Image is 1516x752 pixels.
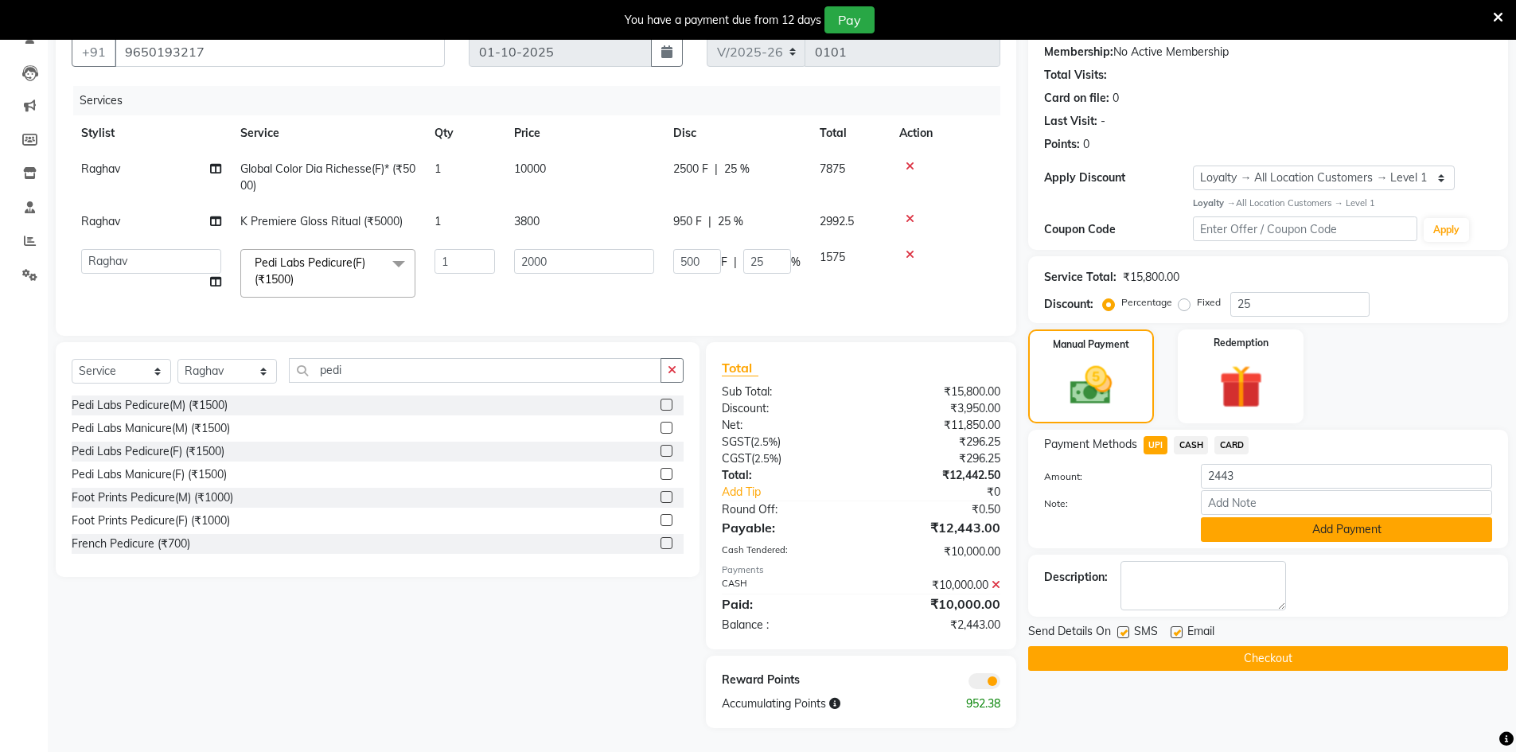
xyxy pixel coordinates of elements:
div: Total Visits: [1044,67,1107,84]
div: ₹296.25 [861,450,1012,467]
div: All Location Customers → Level 1 [1193,197,1492,210]
button: Apply [1424,218,1469,242]
div: Foot Prints Pedicure(F) (₹1000) [72,512,230,529]
div: You have a payment due from 12 days [625,12,821,29]
div: Pedi Labs Pedicure(F) (₹1500) [72,443,224,460]
div: ( ) [710,450,861,467]
span: K Premiere Gloss Ritual (₹5000) [240,214,403,228]
label: Note: [1032,497,1190,511]
span: 25 % [718,213,743,230]
div: ₹0 [887,484,1012,501]
span: 1575 [820,250,845,264]
img: _cash.svg [1057,361,1125,410]
div: CASH [710,577,861,594]
button: +91 [72,37,116,67]
span: 3800 [514,214,540,228]
div: ₹10,000.00 [861,544,1012,560]
div: Total: [710,467,861,484]
span: Payment Methods [1044,436,1137,453]
button: Pay [824,6,875,33]
th: Price [505,115,664,151]
div: ₹15,800.00 [861,384,1012,400]
div: Round Off: [710,501,861,518]
input: Amount [1201,464,1492,489]
span: 1 [435,214,441,228]
div: ₹11,850.00 [861,417,1012,434]
button: Checkout [1028,646,1508,671]
div: Apply Discount [1044,169,1194,186]
span: 2.5% [754,452,778,465]
div: Foot Prints Pedicure(M) (₹1000) [72,489,233,506]
a: Add Tip [710,484,886,501]
span: 25 % [724,161,750,177]
div: Card on file: [1044,90,1109,107]
span: 10000 [514,162,546,176]
div: ₹10,000.00 [861,577,1012,594]
div: Discount: [1044,296,1093,313]
span: CGST [722,451,751,466]
span: Pedi Labs Pedicure(F) (₹1500) [255,255,365,286]
span: F [721,254,727,271]
div: ₹0.50 [861,501,1012,518]
div: French Pedicure (₹700) [72,536,190,552]
div: Points: [1044,136,1080,153]
div: ₹12,443.00 [861,518,1012,537]
div: Discount: [710,400,861,417]
img: _gift.svg [1206,360,1276,414]
div: Payable: [710,518,861,537]
th: Qty [425,115,505,151]
label: Manual Payment [1053,337,1129,352]
div: Balance : [710,617,861,633]
div: Pedi Labs Pedicure(M) (₹1500) [72,397,228,414]
div: Payments [722,563,1000,577]
div: ₹10,000.00 [861,594,1012,614]
input: Search or Scan [289,358,661,383]
span: 2.5% [754,435,777,448]
div: ₹15,800.00 [1123,269,1179,286]
div: Pedi Labs Manicure(M) (₹1500) [72,420,230,437]
div: Coupon Code [1044,221,1194,238]
span: Send Details On [1028,623,1111,643]
input: Add Note [1201,490,1492,515]
div: ₹296.25 [861,434,1012,450]
div: Description: [1044,569,1108,586]
div: Service Total: [1044,269,1117,286]
div: 0 [1083,136,1089,153]
th: Action [890,115,1000,151]
div: - [1101,113,1105,130]
span: % [791,254,801,271]
button: Add Payment [1201,517,1492,542]
div: Net: [710,417,861,434]
strong: Loyalty → [1193,197,1235,208]
label: Fixed [1197,295,1221,310]
div: Sub Total: [710,384,861,400]
th: Total [810,115,890,151]
span: | [708,213,711,230]
span: Raghav [81,162,120,176]
div: Services [73,86,1012,115]
span: Global Color Dia Richesse(F)* (₹5000) [240,162,415,193]
div: Reward Points [710,672,861,689]
span: UPI [1144,436,1168,454]
span: 2992.5 [820,214,854,228]
span: Total [722,360,758,376]
th: Disc [664,115,810,151]
span: 7875 [820,162,845,176]
th: Stylist [72,115,231,151]
div: ₹2,443.00 [861,617,1012,633]
label: Redemption [1214,336,1269,350]
div: No Active Membership [1044,44,1492,60]
div: ₹12,442.50 [861,467,1012,484]
div: ( ) [710,434,861,450]
div: 952.38 [937,696,1012,712]
span: | [734,254,737,271]
div: Cash Tendered: [710,544,861,560]
span: Raghav [81,214,120,228]
div: Paid: [710,594,861,614]
div: Membership: [1044,44,1113,60]
span: 950 F [673,213,702,230]
span: SMS [1134,623,1158,643]
div: ₹3,950.00 [861,400,1012,417]
div: 0 [1113,90,1119,107]
span: CARD [1214,436,1249,454]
